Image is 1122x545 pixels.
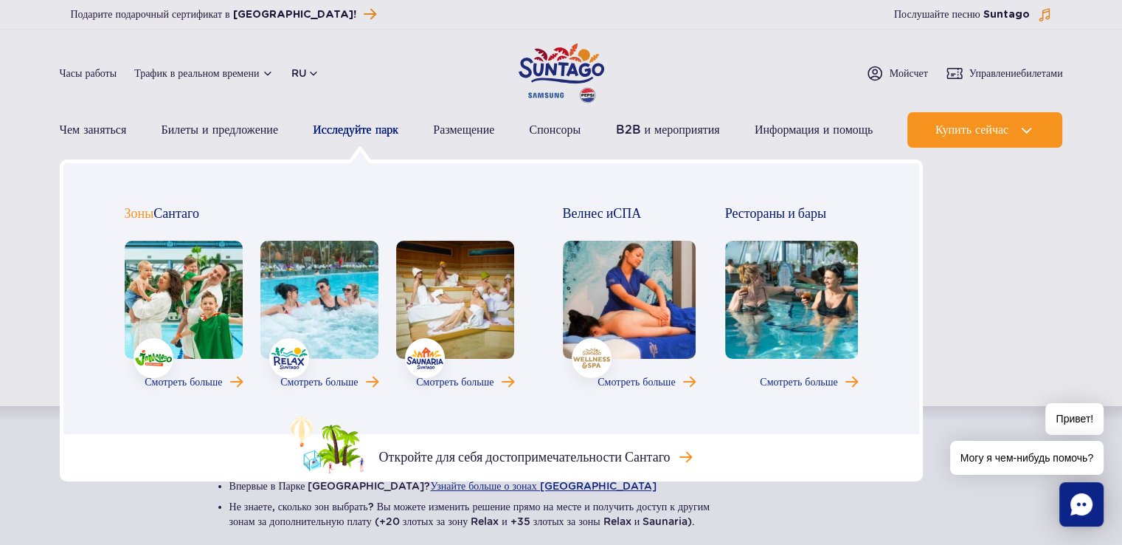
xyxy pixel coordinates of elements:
[134,67,259,79] font: Трафик в реальном времени
[755,123,873,137] font: Информация и помощь
[615,112,719,148] a: B2B и мероприятия
[161,112,278,148] a: Билеты и предложение
[866,64,928,82] a: Мойсчет
[416,377,494,388] font: Смотреть больше
[613,205,641,222] font: СПА
[530,112,581,148] a: Спонсоры
[60,112,127,148] a: Чем заняться
[1059,482,1104,527] div: Чат
[598,377,675,388] font: Смотреть больше
[125,205,154,222] font: Зоны
[291,417,692,474] a: Откройте для себя достопримечательности Сантаго
[1056,413,1093,425] font: Привет!
[416,375,513,390] a: Подробнее о зоне саунарии
[60,66,117,80] a: Часы работы
[755,112,873,148] a: Информация и помощь
[145,375,242,390] a: Подробнее о зоне Джаманго
[291,66,319,80] button: ru
[760,375,857,390] a: Подробнее о ресторанах и барах
[946,64,1063,82] a: Управлениебилетами
[60,67,117,79] font: Часы работы
[615,123,719,137] font: B2B и мероприятия
[960,452,1093,464] font: Могу я чем-нибудь помочь?
[530,123,581,137] font: Спонсоры
[153,205,199,222] font: Сантаго
[563,205,614,222] font: Велнес и
[313,123,398,137] font: Исследуйте парк
[280,375,378,390] a: Подробнее о зоне отдыха
[433,123,494,137] font: Размещение
[161,123,278,137] font: Билеты и предложение
[907,112,1062,148] button: Купить сейчас
[280,377,358,388] font: Смотреть больше
[909,67,927,79] font: счет
[890,67,910,79] font: Мой
[60,123,127,137] font: Чем заняться
[598,375,695,390] a: Подробнее о велнесе и СПА
[760,377,837,388] font: Смотреть больше
[379,449,671,466] font: Откройте для себя достопримечательности Сантаго
[134,67,274,79] button: Трафик в реальном времени
[291,67,307,79] font: ru
[433,112,494,148] a: Размещение
[313,112,398,148] a: Исследуйте парк
[1021,67,1063,79] font: билетами
[145,377,222,388] font: Смотреть больше
[969,67,1021,79] font: Управление
[725,205,826,222] font: Рестораны и бары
